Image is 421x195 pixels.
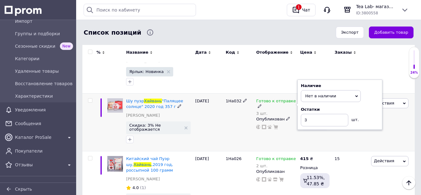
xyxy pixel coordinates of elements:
div: [DATE] [194,93,224,151]
span: Название [126,50,148,55]
span: 1Ha026 [226,156,242,161]
div: Чат [301,5,311,15]
span: Категории [15,56,73,62]
span: New [60,42,73,50]
img: Шу пуэр Хайвань "Палящее солнце" 2020 год 357 г [107,98,123,113]
span: Нет в наличии [305,94,336,98]
span: Список позиций [84,28,141,37]
div: Наличие [301,83,379,89]
span: 1Ha032 [226,99,242,103]
span: Китайский чай Пуэр шу, [126,156,169,167]
span: ,2019 год, россыпной 100 грамм [126,162,173,173]
div: Опубликован [256,116,297,122]
div: Остатки [301,107,379,112]
span: Хайвань [144,99,162,103]
span: Группы и подборки [15,31,73,37]
a: Шу пуэрХайвань"Палящее солнце" 2020 год 357 г [126,99,183,109]
span: % [96,50,100,55]
span: Покупатели [15,148,73,154]
span: 11.53%, 47.85 ₴ [307,175,325,186]
button: Добавить товар [369,27,414,39]
span: ID: 3800558 [356,11,378,15]
span: Действия [374,101,394,105]
div: 24% [409,71,419,75]
span: 4.0 [132,185,139,190]
a: Китайский чай Пуэр шу,Хайвань,2019 год, россыпной 100 грамм [126,156,173,172]
a: [PERSON_NAME] [126,113,160,118]
input: Поиск по кабинету [84,4,196,16]
a: [PERSON_NAME] [126,176,160,182]
span: Заказы [335,50,352,55]
span: Ярлык: Новинка [129,70,164,74]
span: Действия [374,158,394,163]
span: Восстановление товаров [15,80,73,87]
span: Цена [300,50,312,55]
span: Уведомления [15,107,73,113]
div: ₴ [300,156,313,162]
span: Отображение [256,50,288,55]
div: 2 шт. [256,163,296,168]
span: Сообщения [15,120,73,127]
span: Отзывы [15,162,63,168]
span: Хайвань [134,162,151,167]
span: Готово к отправке [256,99,296,105]
button: 1Чат [287,4,316,16]
span: Скидка: 3% Не отображается [129,123,181,131]
span: Tea Lab- магазин китайского чая. [356,3,396,10]
div: 3 шт. [256,111,297,116]
span: Готово к отправке [256,156,296,163]
div: Опубликован [256,169,297,174]
button: Экспорт [336,27,364,39]
div: Розница [300,165,329,171]
span: Импорт [15,18,73,24]
button: Наверх [402,176,415,189]
div: 2 [331,33,370,93]
span: Скрыть [15,187,32,192]
span: Код [226,50,235,55]
span: Сезонные скидки [15,43,57,49]
span: "Палящее солнце" 2020 год 357 г [126,99,183,109]
b: 415 [300,156,309,161]
span: Шу пуэр [126,99,144,103]
span: Каталог ProSale [15,134,63,140]
span: (1) [140,185,146,190]
div: шт. [348,114,361,123]
span: Характеристики [15,93,73,99]
span: Удаленные товары [15,68,73,74]
img: Китайский чай Пуэр шу, Хайвань,2019 год, россыпной 100 грамм [107,156,123,172]
span: Дата [195,50,207,55]
div: [DATE] [194,33,224,93]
